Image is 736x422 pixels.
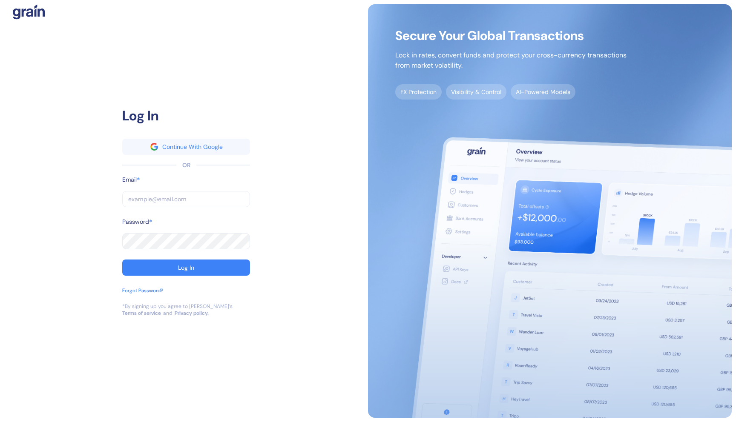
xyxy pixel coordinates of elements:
div: Forgot Password? [122,287,163,294]
span: AI-Powered Models [511,84,575,100]
input: example@email.com [122,191,250,207]
div: Log In [122,105,250,126]
label: Email [122,175,137,184]
span: FX Protection [395,84,442,100]
a: Privacy policy. [175,310,209,316]
div: Continue With Google [162,144,223,150]
div: *By signing up you agree to [PERSON_NAME]’s [122,303,233,310]
div: and [163,310,172,316]
img: logo [13,4,45,20]
div: OR [182,161,190,170]
button: Forgot Password? [122,287,163,303]
p: Lock in rates, convert funds and protect your cross-currency transactions from market volatility. [395,50,627,71]
img: signup-main-image [368,4,732,418]
a: Terms of service [122,310,161,316]
span: Visibility & Control [446,84,506,100]
div: Log In [178,265,194,271]
button: googleContinue With Google [122,139,250,155]
span: Secure Your Global Transactions [395,31,627,40]
img: google [150,143,158,151]
button: Log In [122,259,250,276]
label: Password [122,217,149,226]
